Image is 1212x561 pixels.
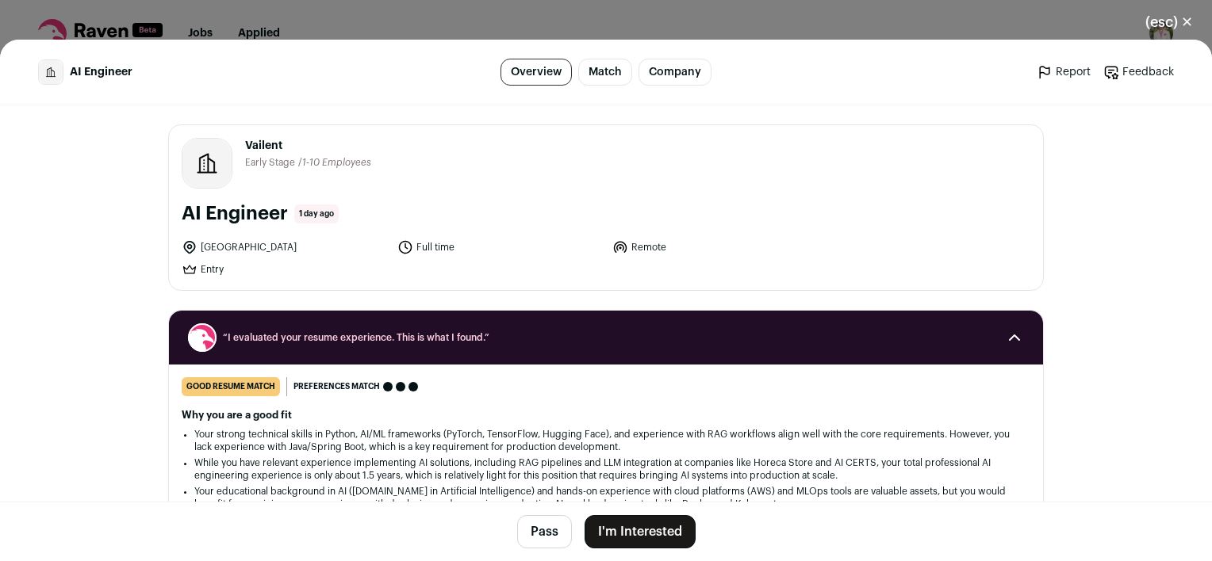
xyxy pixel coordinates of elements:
[1103,64,1174,80] a: Feedback
[182,377,280,396] div: good resume match
[182,239,388,255] li: [GEOGRAPHIC_DATA]
[612,239,819,255] li: Remote
[517,515,572,548] button: Pass
[70,64,132,80] span: AI Engineer
[585,515,696,548] button: I'm Interested
[245,138,371,154] span: Vailent
[182,201,288,227] h1: AI Engineer
[293,379,380,395] span: Preferences match
[302,158,371,167] span: 1-10 Employees
[578,59,632,86] a: Match
[501,59,572,86] a: Overview
[298,157,371,169] li: /
[1037,64,1091,80] a: Report
[397,239,604,255] li: Full time
[39,60,63,84] img: company-logo-placeholder-414d4e2ec0e2ddebbe968bf319fdfe5acfe0c9b87f798d344e800bc9a89632a0.png
[245,157,298,169] li: Early Stage
[194,428,1018,453] li: Your strong technical skills in Python, AI/ML frameworks (PyTorch, TensorFlow, Hugging Face), and...
[223,331,989,344] span: “I evaluated your resume experience. This is what I found.”
[639,59,711,86] a: Company
[182,139,232,188] img: company-logo-placeholder-414d4e2ec0e2ddebbe968bf319fdfe5acfe0c9b87f798d344e800bc9a89632a0.png
[294,204,339,223] span: 1 day ago
[194,456,1018,482] li: While you have relevant experience implementing AI solutions, including RAG pipelines and LLM int...
[182,261,388,277] li: Entry
[194,485,1018,510] li: Your educational background in AI ([DOMAIN_NAME] in Artificial Intelligence) and hands-on experie...
[182,409,1030,422] h2: Why you are a good fit
[1126,5,1212,40] button: Close modal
